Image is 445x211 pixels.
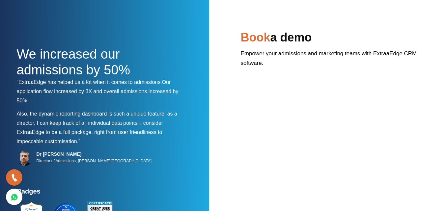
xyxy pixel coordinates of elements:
p: Director of Admissions, [PERSON_NAME][GEOGRAPHIC_DATA] [37,157,152,165]
p: Empower your admissions and marketing teams with ExtraaEdge CRM software. [241,49,429,73]
span: Also, the dynamic reporting dashboard is such a unique feature, as a director, I can keep track o... [17,111,177,126]
span: I consider ExtraaEdge to be a full package, right from user friendliness to impeccable customisat... [17,120,163,144]
span: Our application flow increased by 3X and overall admissions increased by 50%. [17,79,179,103]
span: We increased our admissions by 50% [17,47,130,77]
h2: a demo [241,30,429,49]
span: Book [241,31,270,44]
span: “ExtraaEdge has helped us a lot when it comes to admissions. [17,79,162,85]
h5: Dr [PERSON_NAME] [37,151,152,157]
h4: Badges [17,187,185,199]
